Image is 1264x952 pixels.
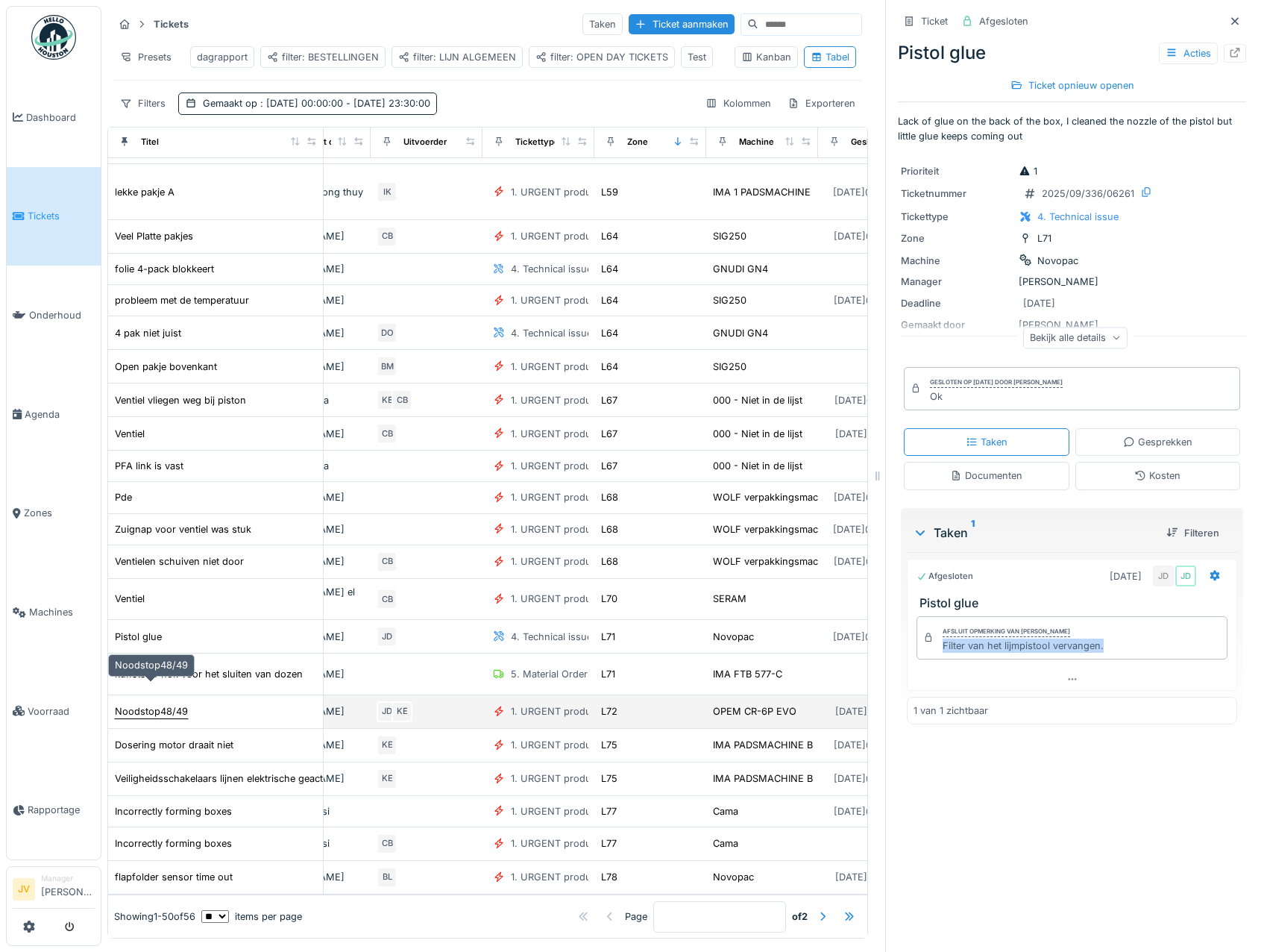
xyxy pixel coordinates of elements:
[699,93,778,114] div: Kolommen
[511,490,682,504] div: 1. URGENT production line disruption
[898,40,1246,66] div: Pistol glue
[1037,231,1051,245] div: L71
[835,427,914,441] div: [DATE] @ 21:21:52
[713,427,802,441] div: 000 - Niet in de lijst
[115,630,162,644] div: Pistol glue
[601,554,618,569] div: L68
[511,667,593,681] div: 5. Material Orders
[377,226,397,247] div: CB
[601,427,617,441] div: L67
[148,17,195,31] strong: Tickets
[197,50,248,64] div: dagrapport
[901,296,1013,310] div: Deadline
[713,360,746,374] div: SIG250
[1110,569,1142,583] div: [DATE]
[41,873,95,884] div: Manager
[377,833,397,854] div: CB
[267,50,379,64] div: filter: BESTELLINGEN
[377,735,397,756] div: KE
[511,293,682,307] div: 1. URGENT production line disruption
[1037,210,1119,224] div: 4. Technical issue
[601,229,618,243] div: L64
[7,662,101,761] a: Voorraad
[713,293,746,307] div: SIG250
[971,524,975,542] sup: 1
[834,738,914,752] div: [DATE] @ 13:22:56
[792,909,808,924] strong: of 2
[377,389,397,410] div: KE
[713,592,746,606] div: SERAM
[515,136,559,148] div: Tickettype
[601,870,617,884] div: L78
[511,870,682,884] div: 1. URGENT production line disruption
[835,870,914,884] div: [DATE] @ 12:19:38
[115,360,217,374] div: Open pakje bovenkant
[115,771,350,786] div: Veiligheidsschakelaars lijnen elektrische geactiveerd
[377,322,397,343] div: DO
[901,254,1013,268] div: Machine
[377,181,397,202] div: IK
[7,167,101,266] a: Tickets
[625,909,647,924] div: Page
[601,262,618,276] div: L64
[511,592,682,606] div: 1. URGENT production line disruption
[930,378,1063,388] div: Gesloten op [DATE] door [PERSON_NAME]
[511,459,682,473] div: 1. URGENT production line disruption
[141,136,159,148] div: Titel
[741,50,791,64] div: Kanban
[377,768,397,789] div: KE
[7,761,101,860] a: Rapportage
[115,667,303,681] div: kunststof nok voor het sluiten van dozen
[601,522,618,536] div: L68
[511,704,682,718] div: 1. URGENT production line disruption
[26,110,95,125] span: Dashboard
[1153,566,1174,586] div: JD
[713,804,738,818] div: Cama
[713,630,754,644] div: Novopac
[739,136,774,148] div: Machine
[1037,254,1078,268] div: Novopac
[713,326,768,340] div: GNUDI GN4
[511,393,682,407] div: 1. URGENT production line disruption
[7,266,101,365] a: Onderhoud
[833,522,916,536] div: [DATE] @ 05:00:06
[511,522,682,536] div: 1. URGENT production line disruption
[115,393,246,407] div: Ventiel vliegen weg bij piston
[713,262,768,276] div: GNUDI GN4
[913,524,1154,542] div: Taken
[13,878,35,901] li: JV
[257,98,430,109] span: : [DATE] 00:00:00 - [DATE] 23:30:00
[1123,435,1192,449] div: Gesprekken
[511,427,682,441] div: 1. URGENT production line disruption
[601,592,617,606] div: L70
[582,13,623,35] div: Taken
[601,185,618,199] div: L59
[713,836,738,851] div: Cama
[627,136,648,148] div: Zone
[851,136,900,148] div: Gesloten op
[834,554,914,569] div: [DATE] @ 21:35:39
[25,407,95,422] span: Agenda
[377,423,397,444] div: CB
[901,275,1013,289] div: Manager
[1023,327,1128,348] div: Bekijk alle details
[713,522,837,536] div: WOLF verpakkingsmachine
[115,804,232,818] div: Incorrectly forming boxes
[713,738,813,752] div: IMA PADSMACHINE B
[1175,566,1196,586] div: JD
[115,592,145,606] div: Ventiel
[713,490,837,504] div: WOLF verpakkingsmachine
[901,210,1013,224] div: Tickettype
[713,185,811,199] div: IMA 1 PADSMACHINE
[713,704,796,718] div: OPEM CR-6P EVO
[115,262,214,276] div: folie 4-pack blokkeert
[29,308,95,322] span: Onderhoud
[629,14,735,34] div: Ticket aanmaken
[403,136,447,148] div: Uitvoerder
[398,50,516,64] div: filter: LIJN ALGEMEEN
[377,551,397,572] div: CB
[713,870,754,884] div: Novopac
[601,360,618,374] div: L64
[601,804,617,818] div: L77
[834,229,914,243] div: [DATE] @ 21:29:52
